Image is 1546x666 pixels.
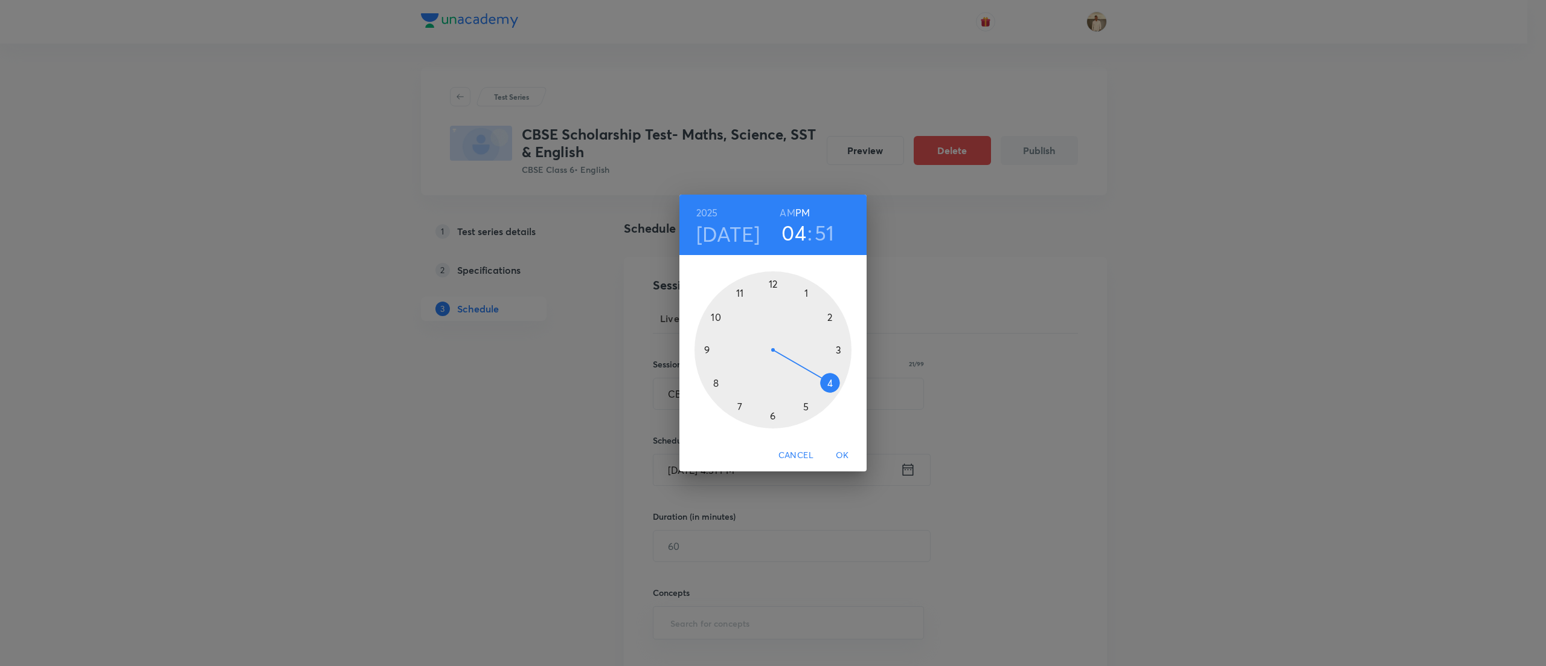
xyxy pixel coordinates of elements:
h3: : [807,220,812,245]
span: OK [828,448,857,463]
button: Cancel [774,444,818,467]
button: 2025 [696,204,718,221]
button: 04 [781,220,806,245]
button: OK [823,444,862,467]
button: 51 [815,220,835,245]
button: AM [780,204,795,221]
span: Cancel [778,448,813,463]
button: PM [795,204,810,221]
button: [DATE] [696,221,760,247]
